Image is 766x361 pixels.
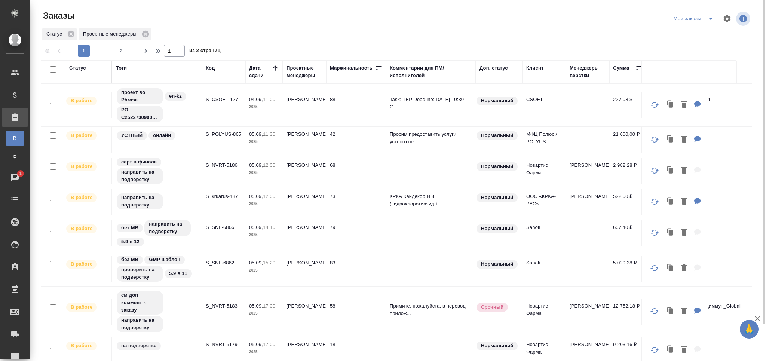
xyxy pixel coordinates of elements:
span: 2 [115,47,127,55]
p: PO C25227309001KAZ201 [121,106,159,121]
p: Нормальный [481,194,513,201]
button: Обновить [646,341,664,359]
p: В работе [71,303,92,311]
p: 12:00 [263,162,275,168]
td: [PERSON_NAME] [283,189,326,215]
p: 12:00 [263,193,275,199]
p: на подверстке [121,342,156,349]
button: Удалить [678,261,690,276]
p: GMP шаблон [149,256,180,263]
td: 2 982,28 ₽ [609,158,647,184]
td: 58 [326,299,386,325]
div: Менеджеры верстки [570,64,606,79]
button: Для ПМ: Примите, пожалуйста, в перевод приложенный файл, перевод на русский язык. Cрок готовности... [690,304,705,319]
p: Нормальный [481,97,513,104]
p: Статус [46,30,65,38]
button: Обновить [646,224,664,242]
p: 05.09, [249,342,263,347]
td: 42 [326,127,386,153]
div: Выставляется автоматически, если на указанный объем услуг необходимо больше времени в стандартном... [476,302,519,312]
a: 1 [2,168,28,187]
div: Статус по умолчанию для стандартных заказов [476,341,519,351]
span: Настроить таблицу [718,10,736,28]
p: 14:10 [263,224,275,230]
p: 5.9 в 11 [169,270,187,277]
div: Статус [69,64,86,72]
td: [PERSON_NAME] [283,299,326,325]
p: В работе [71,194,92,201]
div: Выставляет ПМ после принятия заказа от КМа [65,341,108,351]
p: S_SNF-6866 [206,224,242,231]
button: Удалить [678,132,690,147]
button: Удалить [678,194,690,209]
div: Выставляет ПМ после принятия заказа от КМа [65,162,108,172]
td: 522,00 ₽ [609,189,647,215]
p: 2025 [249,169,279,177]
div: Статус по умолчанию для стандартных заказов [476,162,519,172]
button: Клонировать [664,342,678,358]
p: Task: TEP Deadline:[DATE] 10:30 G... [390,96,472,111]
p: Sanofi [526,259,562,267]
p: В работе [71,342,92,349]
button: Клонировать [664,194,678,209]
p: Новартис Фарма [526,302,562,317]
div: Статус по умолчанию для стандартных заказов [476,96,519,106]
p: 05.09, [249,193,263,199]
div: см доп коммент к заказу, направить на подверстку [116,290,198,333]
p: серт в финале [121,158,157,166]
div: Статус по умолчанию для стандартных заказов [476,259,519,269]
span: 1 [15,170,26,177]
td: 227,08 $ [609,92,647,118]
p: МФЦ Полюс / POLYUS [526,131,562,146]
p: 2025 [249,200,279,208]
p: S_CSOFT-127 [206,96,242,103]
div: Доп. статус [479,64,508,72]
td: 607,40 ₽ [609,220,647,246]
span: Посмотреть информацию [736,12,752,26]
button: Обновить [646,193,664,211]
button: Удалить [678,97,690,113]
p: 2025 [249,267,279,274]
p: без МВ [121,256,138,263]
p: направить на подверстку [121,194,159,209]
div: Маржинальность [330,64,373,72]
span: В [9,134,21,142]
div: Статус по умолчанию для стандартных заказов [476,131,519,141]
td: [PERSON_NAME] [283,256,326,282]
p: В работе [71,163,92,170]
button: Клонировать [664,97,678,113]
p: S_POLYUS-865 [206,131,242,138]
button: Обновить [646,302,664,320]
button: 2 [115,45,127,57]
button: Обновить [646,96,664,114]
div: направить на подверстку [116,193,198,210]
td: [PERSON_NAME] [283,127,326,153]
td: [PERSON_NAME] [283,158,326,184]
td: [PERSON_NAME] [283,220,326,246]
p: S_NVRT-5183 [206,302,242,310]
button: Обновить [646,162,664,180]
td: 12 752,18 ₽ [609,299,647,325]
p: S_NVRT-5179 [206,341,242,348]
button: Клонировать [664,132,678,147]
p: 2025 [249,138,279,146]
p: 5.9 в 12 [121,238,140,245]
td: 88 [326,92,386,118]
p: Нормальный [481,342,513,349]
div: Комментарии для ПМ/исполнителей [390,64,472,79]
p: 05.09, [249,162,263,168]
span: Ф [9,153,21,160]
div: Выставляет ПМ после принятия заказа от КМа [65,96,108,106]
td: 5 029,38 ₽ [609,256,647,282]
div: Сумма [613,64,629,72]
p: 05.09, [249,224,263,230]
div: Выставляет ПМ после принятия заказа от КМа [65,224,108,234]
span: 🙏 [743,321,756,337]
p: проект во Phrase [121,89,159,104]
div: Статус [42,28,77,40]
p: проверить на подверстку [121,266,159,281]
div: Выставляет ПМ после принятия заказа от КМа [65,193,108,203]
td: 21 600,00 ₽ [609,127,647,153]
div: серт в финале, направить на подверстку [116,157,198,185]
div: Дата сдачи [249,64,272,79]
